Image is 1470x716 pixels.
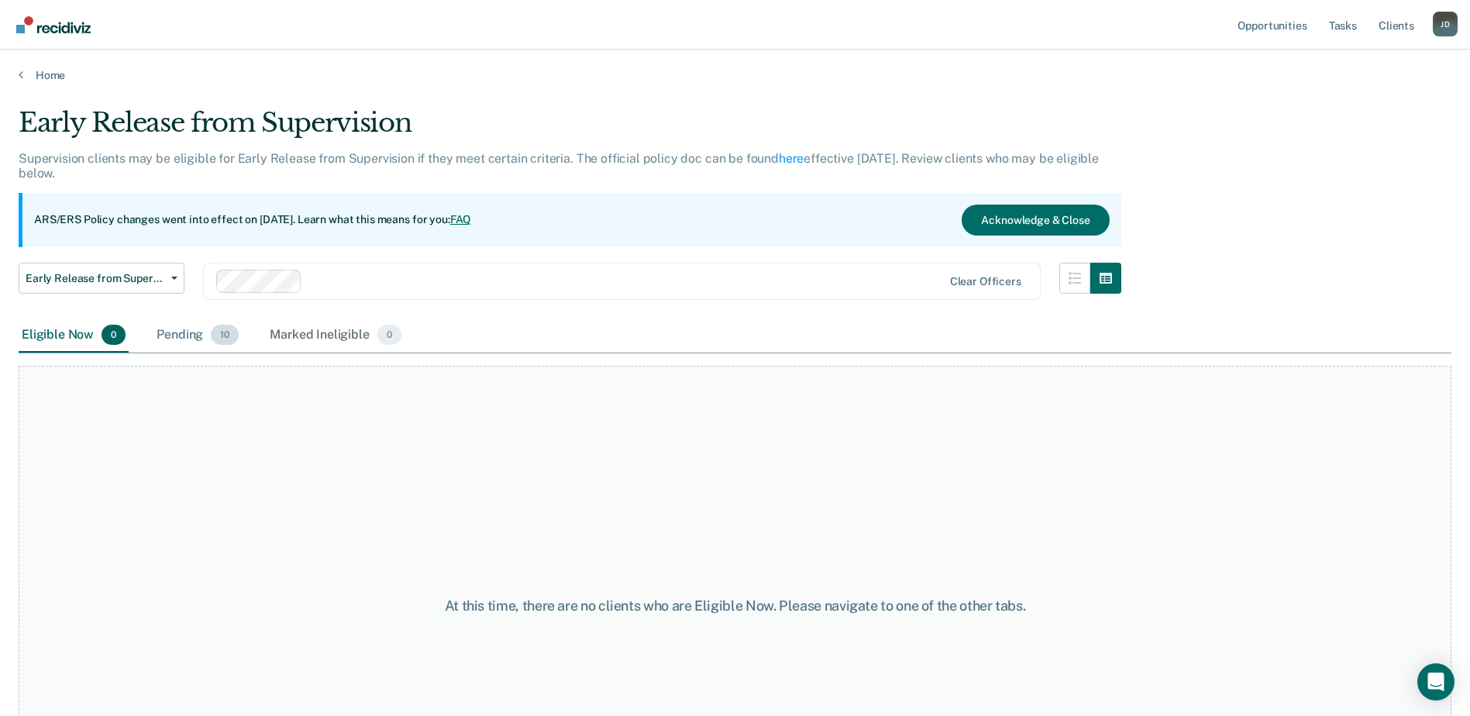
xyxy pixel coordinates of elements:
div: Early Release from Supervision [19,107,1121,151]
a: here [779,151,804,166]
button: Profile dropdown button [1433,12,1458,36]
span: 0 [377,325,401,345]
p: Supervision clients may be eligible for Early Release from Supervision if they meet certain crite... [19,151,1099,181]
img: Recidiviz [16,16,91,33]
a: FAQ [450,213,472,225]
button: Early Release from Supervision [19,263,184,294]
div: Marked Ineligible0 [267,318,405,353]
span: 0 [102,325,126,345]
div: Clear officers [950,275,1021,288]
div: Pending10 [153,318,242,353]
div: Open Intercom Messenger [1417,663,1455,701]
div: Eligible Now0 [19,318,129,353]
div: J D [1433,12,1458,36]
span: 10 [211,325,239,345]
span: Early Release from Supervision [26,272,165,285]
div: At this time, there are no clients who are Eligible Now. Please navigate to one of the other tabs. [377,597,1093,614]
a: Home [19,68,1451,82]
button: Acknowledge & Close [962,205,1109,236]
p: ARS/ERS Policy changes went into effect on [DATE]. Learn what this means for you: [34,212,471,228]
